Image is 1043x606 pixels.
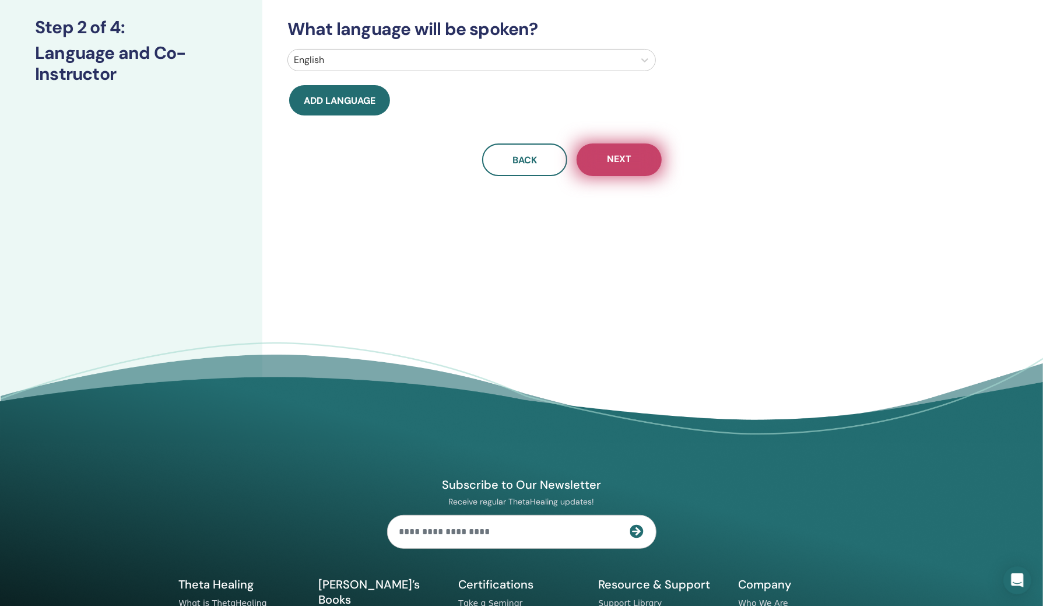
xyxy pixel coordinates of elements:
[599,577,725,592] h5: Resource & Support
[304,94,375,107] span: Add language
[577,143,662,176] button: Next
[607,153,631,167] span: Next
[179,577,305,592] h5: Theta Healing
[1003,566,1031,594] div: Open Intercom Messenger
[289,85,390,115] button: Add language
[459,577,585,592] h5: Certifications
[387,477,656,492] h4: Subscribe to Our Newsletter
[35,43,227,85] h3: Language and Co-Instructor
[512,154,537,166] span: Back
[739,577,865,592] h5: Company
[280,19,864,40] h3: What language will be spoken?
[482,143,567,176] button: Back
[35,17,227,38] h3: Step 2 of 4 :
[387,496,656,507] p: Receive regular ThetaHealing updates!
